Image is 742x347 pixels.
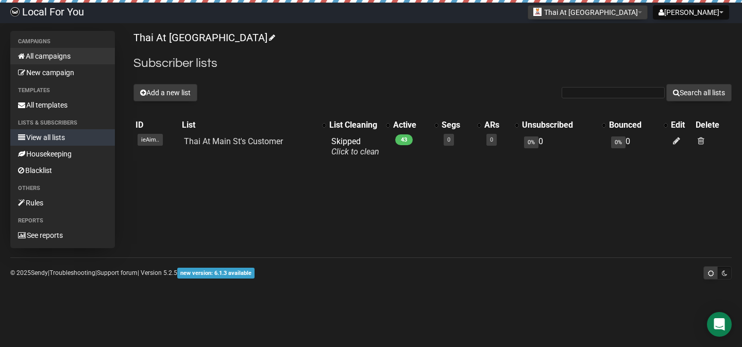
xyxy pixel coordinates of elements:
div: ARs [484,120,510,130]
th: List Cleaning: No sort applied, activate to apply an ascending sort [327,118,391,132]
div: Bounced [609,120,659,130]
img: d61d2441668da63f2d83084b75c85b29 [10,7,20,16]
div: Edit [671,120,692,130]
a: 0 [490,136,493,143]
a: Click to clean [331,147,379,157]
span: 43 [395,134,413,145]
li: Campaigns [10,36,115,48]
div: List [182,120,317,130]
th: ARs: No sort applied, activate to apply an ascending sort [482,118,520,132]
td: 0 [607,132,669,161]
p: © 2025 | | | Version 5.2.5 [10,267,255,279]
button: Add a new list [133,84,197,101]
a: 0 [447,136,450,143]
button: Thai At [GEOGRAPHIC_DATA] [528,5,648,20]
th: List: No sort applied, activate to apply an ascending sort [180,118,327,132]
div: Segs [442,120,471,130]
li: Others [10,182,115,195]
button: Search all lists [666,84,732,101]
a: Thai At [GEOGRAPHIC_DATA] [133,31,274,44]
a: Troubleshooting [49,269,95,276]
th: Active: No sort applied, activate to apply an ascending sort [391,118,440,132]
a: Sendy [31,269,48,276]
a: Housekeeping [10,146,115,162]
td: 0 [520,132,607,161]
a: Blacklist [10,162,115,179]
a: New campaign [10,64,115,81]
th: ID: No sort applied, sorting is disabled [133,118,179,132]
div: Unsubscribed [522,120,597,130]
span: 0% [611,136,626,148]
img: 953.jpg [533,8,542,16]
a: Rules [10,195,115,211]
span: new version: 6.1.3 available [177,268,255,279]
div: Delete [696,120,730,130]
a: See reports [10,227,115,244]
div: List Cleaning [329,120,381,130]
th: Segs: No sort applied, activate to apply an ascending sort [440,118,482,132]
th: Unsubscribed: No sort applied, activate to apply an ascending sort [520,118,607,132]
span: 0% [524,136,538,148]
span: Skipped [331,136,379,157]
div: ID [136,120,177,130]
li: Reports [10,215,115,227]
div: Active [393,120,430,130]
li: Lists & subscribers [10,117,115,129]
a: All templates [10,97,115,113]
li: Templates [10,84,115,97]
th: Bounced: No sort applied, activate to apply an ascending sort [607,118,669,132]
h2: Subscriber lists [133,54,732,73]
div: Open Intercom Messenger [707,312,732,337]
th: Delete: No sort applied, sorting is disabled [694,118,732,132]
button: [PERSON_NAME] [653,5,729,20]
a: Thai At Main St's Customer [184,136,283,146]
th: Edit: No sort applied, sorting is disabled [669,118,694,132]
a: new version: 6.1.3 available [177,269,255,276]
span: ieAim.. [138,134,163,146]
a: View all lists [10,129,115,146]
a: Support forum [97,269,138,276]
a: All campaigns [10,48,115,64]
